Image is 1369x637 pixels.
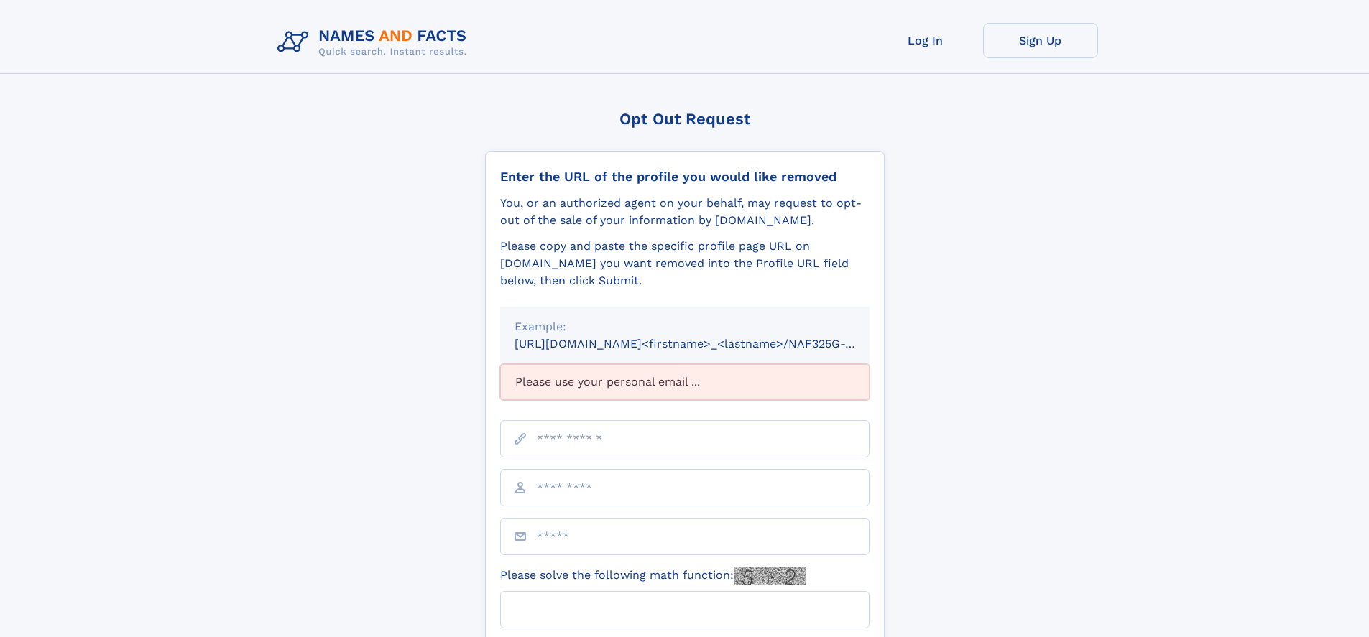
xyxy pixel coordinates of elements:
a: Log In [868,23,983,58]
small: [URL][DOMAIN_NAME]<firstname>_<lastname>/NAF325G-xxxxxxxx [515,337,897,350]
a: Sign Up [983,23,1098,58]
div: Example: [515,318,855,335]
div: You, or an authorized agent on your behalf, may request to opt-out of the sale of your informatio... [500,195,870,229]
label: Please solve the following math function: [500,567,806,585]
div: Enter the URL of the profile you would like removed [500,169,870,185]
img: Logo Names and Facts [272,23,479,62]
div: Please copy and paste the specific profile page URL on [DOMAIN_NAME] you want removed into the Pr... [500,238,870,289]
div: Please use your personal email ... [500,364,870,400]
div: Opt Out Request [485,110,885,128]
